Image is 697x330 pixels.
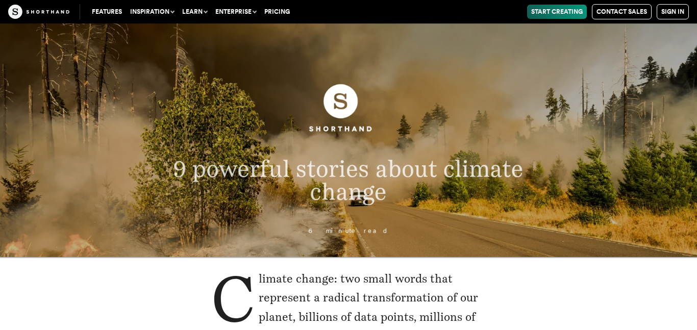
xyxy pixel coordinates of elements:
a: Start Creating [527,5,587,19]
a: Contact Sales [592,4,652,19]
p: 6 minute read [111,227,587,234]
span: 9 powerful stories about climate change [173,155,524,205]
button: Inspiration [126,5,178,19]
a: Sign in [657,4,689,19]
img: The Craft [8,5,69,19]
a: Features [88,5,126,19]
button: Learn [178,5,211,19]
button: Enterprise [211,5,260,19]
a: Pricing [260,5,294,19]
